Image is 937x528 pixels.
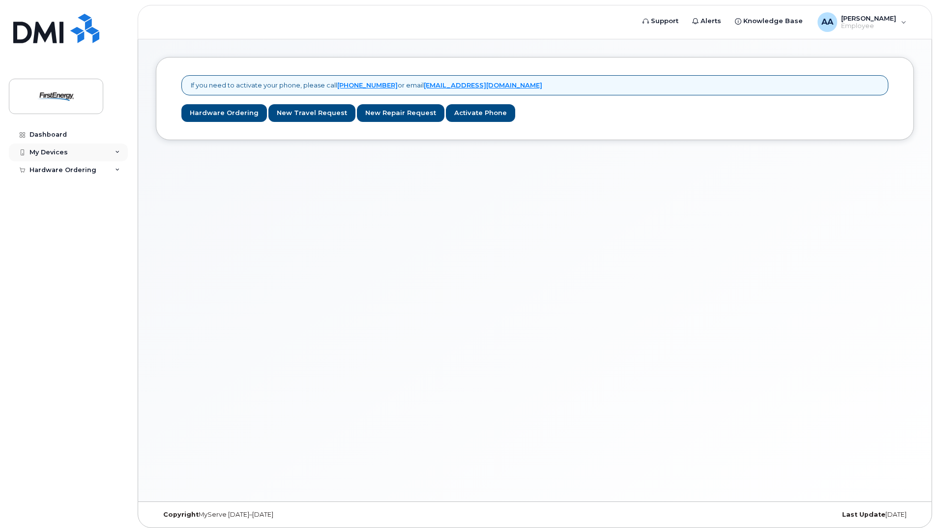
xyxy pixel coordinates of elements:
[181,104,267,122] a: Hardware Ordering
[163,511,199,518] strong: Copyright
[268,104,355,122] a: New Travel Request
[191,81,542,90] p: If you need to activate your phone, please call or email
[661,511,914,519] div: [DATE]
[156,511,409,519] div: MyServe [DATE]–[DATE]
[337,81,398,89] a: [PHONE_NUMBER]
[424,81,542,89] a: [EMAIL_ADDRESS][DOMAIN_NAME]
[357,104,444,122] a: New Repair Request
[446,104,515,122] a: Activate Phone
[842,511,885,518] strong: Last Update
[894,485,930,521] iframe: Messenger Launcher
